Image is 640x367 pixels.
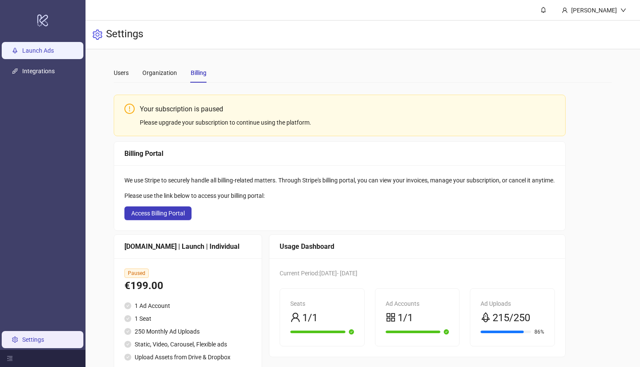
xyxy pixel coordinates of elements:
span: check-circle [124,328,131,335]
span: check-circle [124,341,131,348]
span: 86% [534,329,544,334]
li: 1 Seat [124,314,251,323]
div: Ad Accounts [386,299,449,308]
span: 1/1 [302,310,318,326]
span: Paused [124,269,149,278]
span: 1/1 [398,310,413,326]
span: menu-fold [7,355,13,361]
span: bell [540,7,546,13]
div: €199.00 [124,278,251,294]
h3: Settings [106,27,143,42]
button: Access Billing Portal [124,206,192,220]
div: [PERSON_NAME] [568,6,620,15]
div: Billing [191,68,206,78]
span: rocket [481,312,491,322]
a: Integrations [22,68,55,75]
span: setting [92,30,103,40]
div: Ad Uploads [481,299,544,308]
li: Static, Video, Carousel, Flexible ads [124,340,251,349]
span: check-circle [124,354,131,361]
div: Billing Portal [124,148,555,159]
span: check-circle [124,315,131,322]
div: Users [114,68,129,78]
span: down [620,7,626,13]
span: appstore [386,312,396,322]
span: user [290,312,301,322]
span: exclamation-circle [124,104,135,114]
li: Upload Assets from Drive & Dropbox [124,352,251,362]
div: We use Stripe to securely handle all billing-related matters. Through Stripe's billing portal, yo... [124,176,555,185]
a: Settings [22,336,44,343]
span: check-circle [349,329,354,334]
span: 215/250 [493,310,530,326]
span: Access Billing Portal [131,210,185,217]
span: check-circle [444,329,449,334]
li: 250 Monthly Ad Uploads [124,327,251,336]
a: Launch Ads [22,48,54,54]
div: Your subscription is paused [140,104,555,114]
span: check-circle [124,302,131,309]
div: Please upgrade your subscription to continue using the platform. [140,118,555,127]
div: Seats [290,299,354,308]
div: Organization [142,68,177,78]
div: Please use the link below to access your billing portal: [124,191,555,200]
div: [DOMAIN_NAME] | Launch | Individual [124,241,251,252]
span: user [562,7,568,13]
span: Current Period: [DATE] - [DATE] [280,270,357,277]
div: Usage Dashboard [280,241,555,252]
li: 1 Ad Account [124,301,251,310]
